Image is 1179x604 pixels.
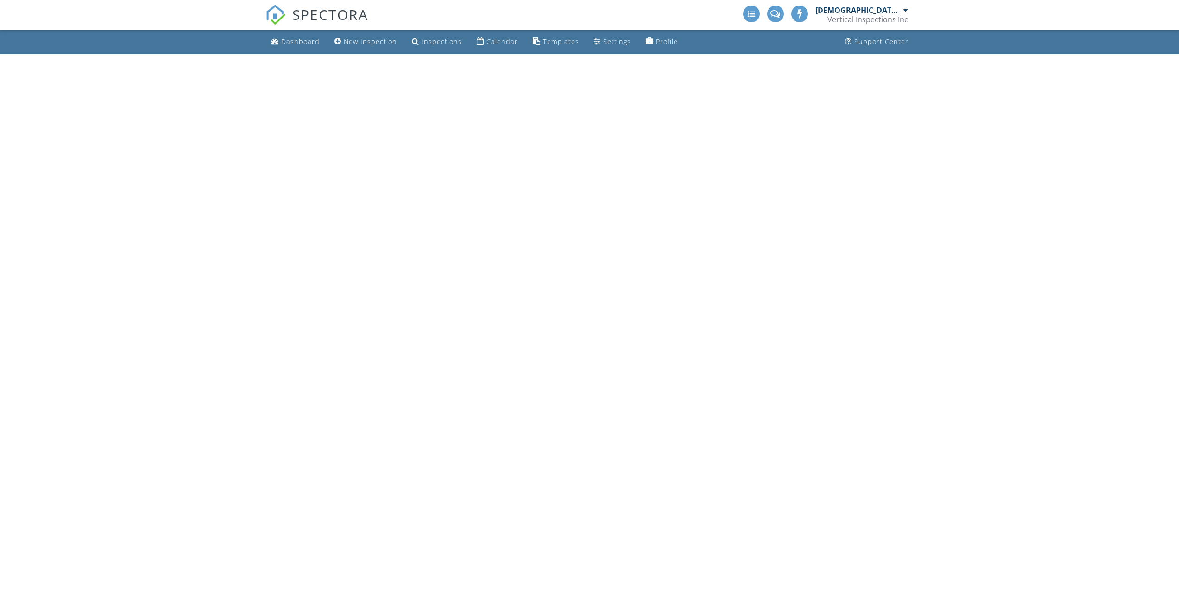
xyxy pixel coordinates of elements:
[486,37,518,46] div: Calendar
[331,33,401,50] a: New Inspection
[265,12,368,32] a: SPECTORA
[642,33,681,50] a: Profile
[281,37,320,46] div: Dashboard
[265,5,286,25] img: The Best Home Inspection Software - Spectora
[292,5,368,24] span: SPECTORA
[841,33,912,50] a: Support Center
[603,37,631,46] div: Settings
[827,15,908,24] div: Vertical Inspections Inc
[473,33,522,50] a: Calendar
[422,37,462,46] div: Inspections
[543,37,579,46] div: Templates
[267,33,323,50] a: Dashboard
[656,37,678,46] div: Profile
[344,37,397,46] div: New Inspection
[408,33,466,50] a: Inspections
[590,33,635,50] a: Settings
[529,33,583,50] a: Templates
[815,6,901,15] div: [DEMOGRAPHIC_DATA][PERSON_NAME]
[854,37,908,46] div: Support Center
